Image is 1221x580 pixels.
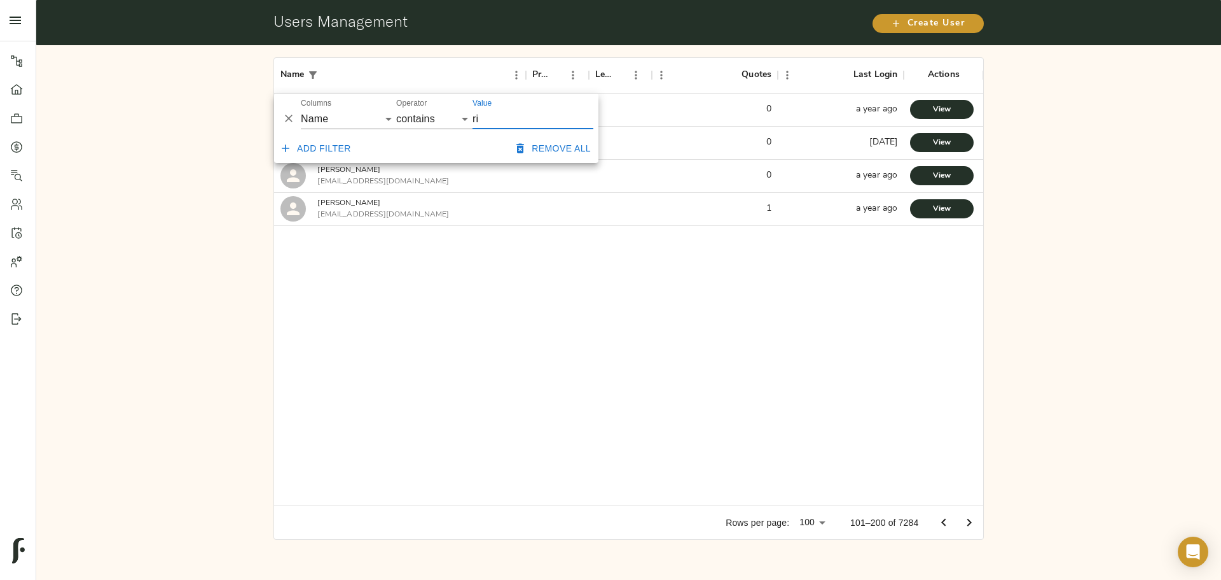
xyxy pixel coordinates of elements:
[279,109,298,128] button: Delete
[280,57,305,93] div: Name
[928,57,960,93] div: Actions
[956,510,982,535] button: Go to next page
[856,202,898,215] div: a year ago
[12,538,25,563] img: logo
[910,133,974,152] button: View
[274,57,526,93] div: Name
[726,516,789,529] p: Rows per page:
[923,136,961,150] span: View
[595,57,612,93] div: Lender?
[626,66,645,85] button: Menu
[532,57,549,93] div: Premium?
[836,66,853,84] button: Sort
[301,98,331,109] label: Columns
[742,57,771,93] div: Quotes
[910,166,974,185] button: View
[778,57,904,93] div: Last Login
[317,209,449,220] p: [EMAIL_ADDRESS][DOMAIN_NAME]
[317,176,449,187] p: [EMAIL_ADDRESS][DOMAIN_NAME]
[923,103,961,117] span: View
[766,169,771,182] div: 0
[1178,537,1208,567] div: Open Intercom Messenger
[910,100,974,119] button: View
[589,57,652,93] div: Lender?
[317,197,449,209] p: [PERSON_NAME]
[652,57,778,93] div: Quotes
[526,57,589,93] div: Premium?
[766,136,771,149] div: 0
[511,137,596,160] button: Remove all
[652,66,671,85] button: Menu
[923,202,961,216] span: View
[873,14,984,33] button: Create User
[273,12,747,30] h1: Users Management
[724,66,742,84] button: Sort
[322,66,340,84] button: Sort
[277,137,356,160] button: Add filter
[778,66,797,85] button: Menu
[317,164,449,176] p: [PERSON_NAME]
[853,57,898,93] div: Last Login
[869,136,897,149] div: 10 months ago
[473,109,593,129] input: Filter value
[304,66,322,84] div: 1 active filter
[766,202,771,215] div: 1
[923,169,961,183] span: View
[563,66,583,85] button: Menu
[473,98,492,109] label: Value
[885,16,971,32] span: Create User
[904,57,983,93] div: Actions
[794,513,830,532] div: 100
[507,66,526,85] button: Menu
[931,510,956,535] button: Go to previous page
[850,516,918,529] p: 101–200 of 7284
[856,103,898,116] div: a year ago
[396,98,427,109] label: Operator
[856,169,898,182] div: a year ago
[304,66,322,84] button: Show filters
[549,66,567,84] button: Sort
[910,199,974,218] button: View
[766,103,771,116] div: 0
[612,66,630,84] button: Sort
